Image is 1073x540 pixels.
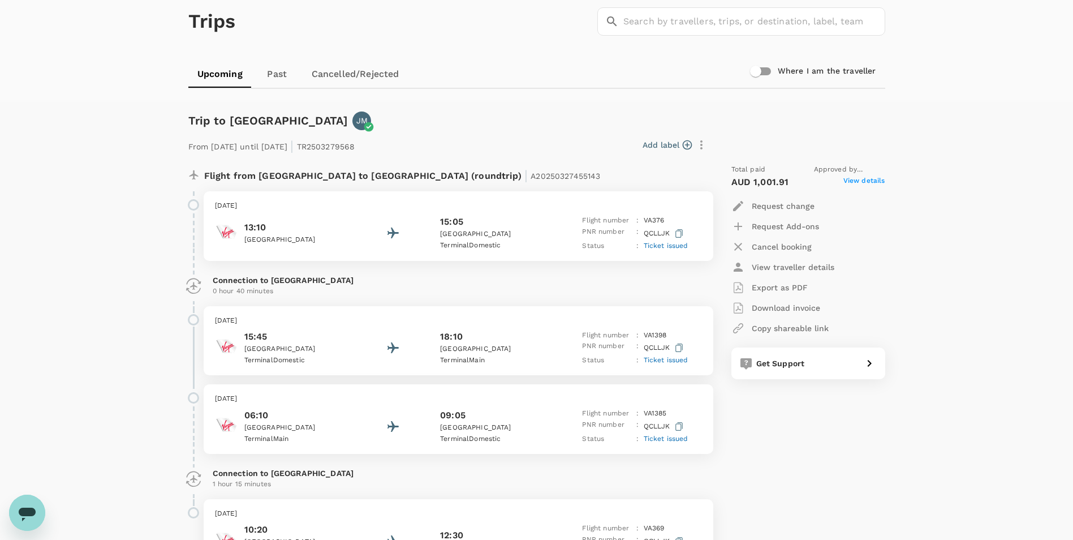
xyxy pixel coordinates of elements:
[644,419,686,434] p: QCLLJK
[752,200,815,212] p: Request change
[440,434,542,445] p: Terminal Domestic
[440,355,542,366] p: Terminal Main
[188,61,252,88] a: Upcoming
[213,468,704,479] p: Connection to [GEOGRAPHIC_DATA]
[531,172,600,181] span: A20250327455143
[582,408,632,419] p: Flight number
[213,275,704,286] p: Connection to [GEOGRAPHIC_DATA]
[244,344,346,355] p: [GEOGRAPHIC_DATA]
[582,434,632,445] p: Status
[215,508,702,520] p: [DATE]
[215,414,238,436] img: Virgin Australia
[244,523,346,537] p: 10:20
[440,422,542,434] p: [GEOGRAPHIC_DATA]
[213,479,704,490] p: 1 hour 15 minutes
[731,298,820,318] button: Download invoice
[756,359,805,368] span: Get Support
[582,241,632,252] p: Status
[636,419,639,434] p: :
[215,221,238,243] img: Virgin Australia
[731,257,834,277] button: View traveller details
[644,523,665,534] p: VA 369
[636,355,639,366] p: :
[778,65,876,78] h6: Where I am the traveller
[644,330,667,341] p: VA 1398
[731,277,808,298] button: Export as PDF
[636,523,639,534] p: :
[731,237,812,257] button: Cancel booking
[644,341,686,355] p: QCLLJK
[731,196,815,216] button: Request change
[731,175,789,189] p: AUD 1,001.91
[752,302,820,314] p: Download invoice
[582,523,632,534] p: Flight number
[752,323,829,334] p: Copy shareable link
[440,229,542,240] p: [GEOGRAPHIC_DATA]
[644,242,688,250] span: Ticket issued
[582,355,632,366] p: Status
[290,138,294,154] span: |
[644,435,688,443] span: Ticket issued
[752,282,808,293] p: Export as PDF
[244,355,346,366] p: Terminal Domestic
[440,240,542,251] p: Terminal Domestic
[636,215,639,226] p: :
[752,221,819,232] p: Request Add-ons
[644,408,667,419] p: VA 1385
[644,226,686,241] p: QCLLJK
[731,318,829,338] button: Copy shareable link
[244,221,346,234] p: 13:10
[204,164,601,185] p: Flight from [GEOGRAPHIC_DATA] to [GEOGRAPHIC_DATA] (roundtrip)
[9,495,45,531] iframe: Button to launch messaging window
[244,434,346,445] p: Terminal Main
[252,61,303,88] a: Past
[636,330,639,341] p: :
[303,61,408,88] a: Cancelled/Rejected
[215,335,238,358] img: Virgin Australia
[215,315,702,327] p: [DATE]
[213,286,704,297] p: 0 hour 40 minutes
[582,215,632,226] p: Flight number
[582,226,632,241] p: PNR number
[244,409,346,422] p: 06:10
[440,330,463,344] p: 18:10
[644,215,665,226] p: VA 376
[582,419,632,434] p: PNR number
[582,330,632,341] p: Flight number
[623,7,885,36] input: Search by travellers, trips, or destination, label, team
[440,215,463,229] p: 15:05
[636,434,639,445] p: :
[188,135,355,155] p: From [DATE] until [DATE] TR2503279568
[814,164,885,175] span: Approved by
[188,112,348,130] h6: Trip to [GEOGRAPHIC_DATA]
[644,356,688,364] span: Ticket issued
[215,200,702,212] p: [DATE]
[215,393,702,405] p: [DATE]
[636,226,639,241] p: :
[244,234,346,246] p: [GEOGRAPHIC_DATA]
[356,115,368,126] p: JM
[752,262,834,273] p: View traveller details
[636,241,639,252] p: :
[636,341,639,355] p: :
[582,341,632,355] p: PNR number
[843,175,885,189] span: View details
[731,216,819,237] button: Request Add-ons
[731,164,766,175] span: Total paid
[752,241,812,252] p: Cancel booking
[643,139,692,151] button: Add label
[244,422,346,434] p: [GEOGRAPHIC_DATA]
[244,330,346,344] p: 15:45
[440,409,466,422] p: 09:05
[440,344,542,355] p: [GEOGRAPHIC_DATA]
[524,168,528,183] span: |
[636,408,639,419] p: :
